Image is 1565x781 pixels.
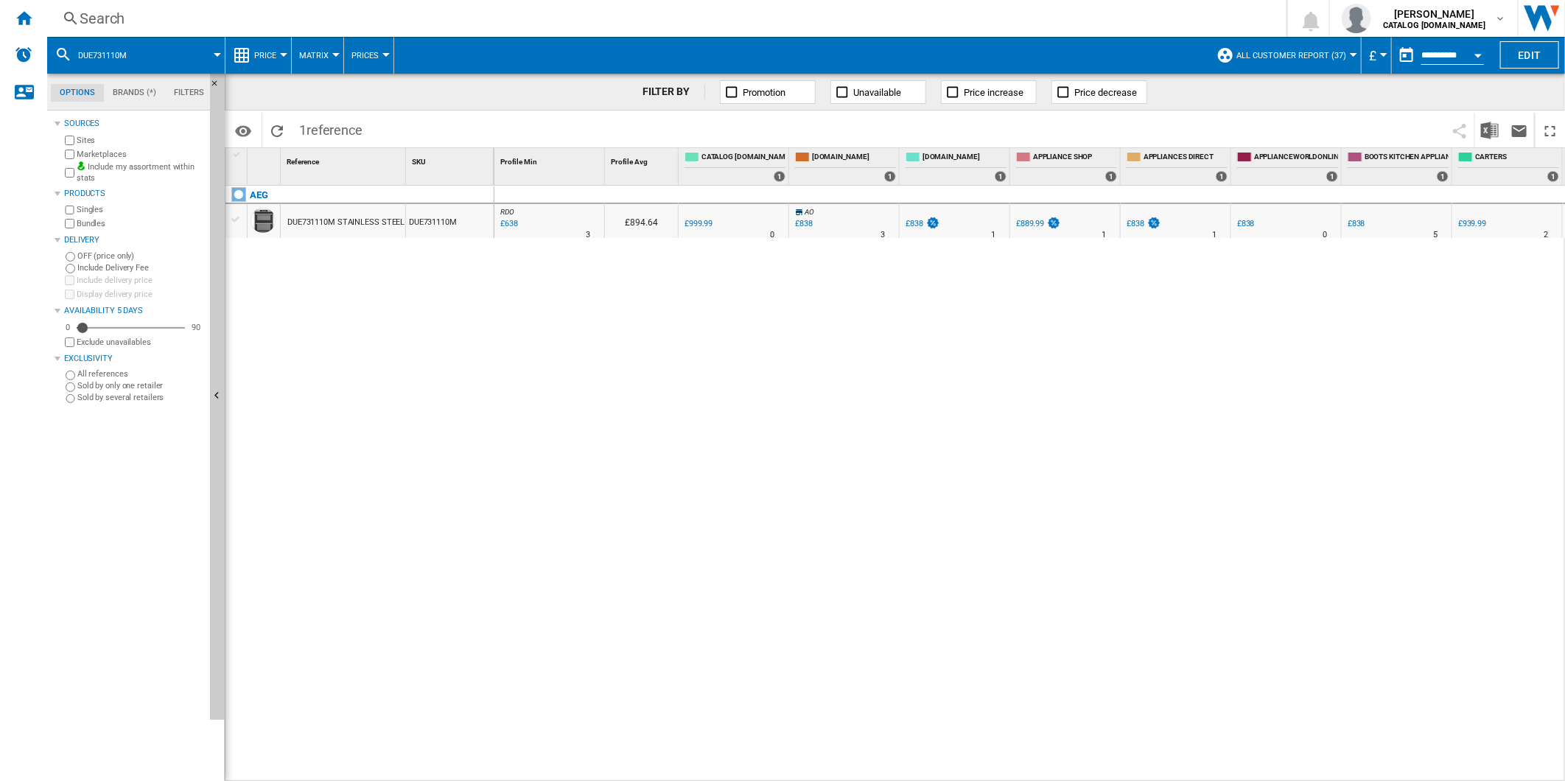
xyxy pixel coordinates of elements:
[1348,219,1365,228] div: £838
[1383,21,1485,30] b: CATALOG [DOMAIN_NAME]
[65,337,74,347] input: Display delivery price
[743,87,785,98] span: Promotion
[1046,217,1061,229] img: promotionV3.png
[66,394,75,404] input: Sold by several retailers
[1127,219,1144,228] div: £838
[77,289,204,300] label: Display delivery price
[1500,41,1559,69] button: Edit
[77,321,185,335] md-slider: Availability
[586,228,590,242] div: Delivery Time : 3 days
[351,37,386,74] div: Prices
[1146,217,1161,229] img: promotionV3.png
[65,276,74,285] input: Include delivery price
[1437,171,1449,182] div: 1 offers sold by BOOTS KITCHEN APPLIANCES
[1369,37,1384,74] div: £
[251,148,280,171] div: Sort None
[500,158,537,166] span: Profile Min
[795,219,813,228] div: £838
[1234,148,1341,185] div: APPLIANCEWORLDONLINE 1 offers sold by APPLIANCEWORLDONLINE
[77,149,204,160] label: Marketplaces
[995,171,1006,182] div: 1 offers sold by AO.COM
[498,217,518,231] div: Last updated : Tuesday, 9 September 2025 08:45
[210,74,225,720] button: Hide
[853,87,901,98] span: Unavailable
[792,148,899,185] div: [DOMAIN_NAME] 1 offers sold by AMAZON.CO.UK
[1475,113,1505,147] button: Download in Excel
[1254,152,1338,164] span: APPLIANCEWORLDONLINE
[1536,113,1565,147] button: Maximize
[500,208,514,216] span: RDO
[64,234,204,246] div: Delivery
[77,392,204,403] label: Sold by several retailers
[991,228,995,242] div: Delivery Time : 1 day
[65,290,74,299] input: Display delivery price
[55,37,217,74] div: DUE731110M
[287,158,319,166] span: Reference
[1544,228,1548,242] div: Delivery Time : 2 days
[299,37,336,74] div: Matrix
[64,188,204,200] div: Products
[497,148,604,171] div: Sort None
[1074,87,1137,98] span: Price decrease
[66,371,75,380] input: All references
[77,262,204,273] label: Include Delivery Fee
[165,84,213,102] md-tab-item: Filters
[643,85,705,99] div: FILTER BY
[1547,171,1559,182] div: 1 offers sold by CARTERS
[62,322,74,333] div: 0
[793,217,813,231] div: £838
[685,219,713,228] div: £999.99
[1465,40,1491,66] button: Open calendar
[66,252,75,262] input: OFF (price only)
[1505,113,1534,147] button: Send this report by email
[608,148,678,171] div: Profile Avg Sort None
[287,206,405,239] div: DUE731110M STAINLESS STEEL
[964,87,1023,98] span: Price increase
[1326,171,1338,182] div: 1 offers sold by APPLIANCEWORLDONLINE
[77,161,204,184] label: Include my assortment within stats
[1455,148,1562,185] div: CARTERS 1 offers sold by CARTERS
[188,322,204,333] div: 90
[262,113,292,147] button: Reload
[774,171,785,182] div: 1 offers sold by CATALOG ELECTROLUX.UK
[770,228,774,242] div: Delivery Time : 0 day
[64,305,204,317] div: Availability 5 Days
[701,152,785,164] span: CATALOG [DOMAIN_NAME]
[351,51,379,60] span: Prices
[922,152,1006,164] span: [DOMAIN_NAME]
[77,218,204,229] label: Bundles
[65,150,74,159] input: Marketplaces
[805,208,814,216] span: AO
[1237,219,1255,228] div: £838
[64,118,204,130] div: Sources
[1323,228,1327,242] div: Delivery Time : 0 day
[66,382,75,392] input: Sold by only one retailer
[210,74,228,100] button: Hide
[65,206,74,215] input: Singles
[682,148,788,185] div: CATALOG [DOMAIN_NAME] 1 offers sold by CATALOG ELECTROLUX.UK
[1369,48,1376,63] span: £
[497,148,604,171] div: Profile Min Sort None
[608,148,678,171] div: Sort None
[406,204,494,238] div: DUE731110M
[77,337,204,348] label: Exclude unavailables
[65,164,74,182] input: Include my assortment within stats
[1345,148,1452,185] div: BOOTS KITCHEN APPLIANCES 1 offers sold by BOOTS KITCHEN APPLIANCES
[77,135,204,146] label: Sites
[1342,4,1371,33] img: profile.jpg
[1033,152,1117,164] span: APPLIANCE SHOP
[611,158,648,166] span: Profile Avg
[77,161,85,170] img: mysite-bg-18x18.png
[1124,217,1161,231] div: £838
[880,228,885,242] div: Delivery Time : 3 days
[412,158,426,166] span: SKU
[78,37,141,74] button: DUE731110M
[65,136,74,145] input: Sites
[903,217,940,231] div: £838
[284,148,405,171] div: Sort None
[1235,217,1255,231] div: £838
[1051,80,1147,104] button: Price decrease
[66,264,75,273] input: Include Delivery Fee
[77,275,204,286] label: Include delivery price
[51,84,104,102] md-tab-item: Options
